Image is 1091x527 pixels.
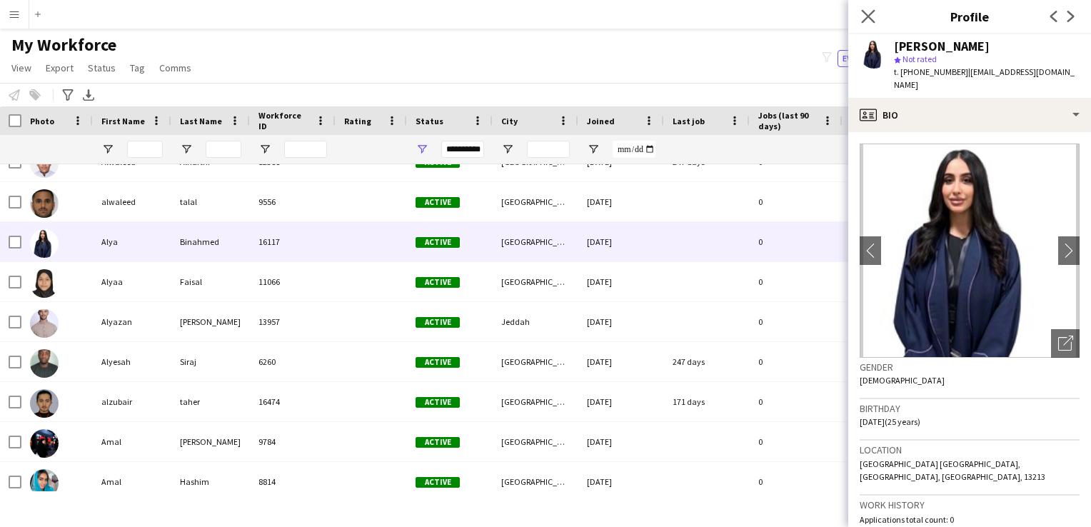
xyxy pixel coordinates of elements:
[82,59,121,77] a: Status
[6,59,37,77] a: View
[258,110,310,131] span: Workforce ID
[587,116,615,126] span: Joined
[154,59,197,77] a: Comms
[30,429,59,458] img: Amal Abbas
[30,389,59,418] img: alzubair taher
[750,262,843,301] div: 0
[93,302,171,341] div: Alyazan
[11,34,116,56] span: My Workforce
[416,197,460,208] span: Active
[758,110,817,131] span: Jobs (last 90 days)
[416,357,460,368] span: Active
[1051,329,1080,358] div: Open photos pop-in
[416,397,460,408] span: Active
[493,342,578,381] div: [GEOGRAPHIC_DATA]
[250,342,336,381] div: 6260
[838,50,909,67] button: Everyone6,198
[344,116,371,126] span: Rating
[206,141,241,158] input: Last Name Filter Input
[130,61,145,74] span: Tag
[40,59,79,77] a: Export
[80,86,97,104] app-action-btn: Export XLSX
[171,462,250,501] div: Hashim
[860,498,1080,511] h3: Work history
[578,422,664,461] div: [DATE]
[578,262,664,301] div: [DATE]
[860,402,1080,415] h3: Birthday
[93,462,171,501] div: Amal
[93,222,171,261] div: Alya
[159,61,191,74] span: Comms
[894,66,1075,90] span: | [EMAIL_ADDRESS][DOMAIN_NAME]
[171,302,250,341] div: [PERSON_NAME]
[664,342,750,381] div: 247 days
[860,375,945,386] span: [DEMOGRAPHIC_DATA]
[416,277,460,288] span: Active
[673,116,705,126] span: Last job
[101,116,145,126] span: First Name
[171,182,250,221] div: talal
[848,7,1091,26] h3: Profile
[93,262,171,301] div: Alyaa
[848,98,1091,132] div: Bio
[250,222,336,261] div: 16117
[250,182,336,221] div: 9556
[613,141,655,158] input: Joined Filter Input
[250,302,336,341] div: 13957
[416,437,460,448] span: Active
[416,116,443,126] span: Status
[258,143,271,156] button: Open Filter Menu
[30,116,54,126] span: Photo
[250,462,336,501] div: 8814
[493,262,578,301] div: [GEOGRAPHIC_DATA]
[30,269,59,298] img: Alyaa Faisal
[578,342,664,381] div: [DATE]
[493,382,578,421] div: [GEOGRAPHIC_DATA]
[860,514,1080,525] p: Applications total count: 0
[93,422,171,461] div: Amal
[501,116,518,126] span: City
[30,349,59,378] img: Alyesah Siraj
[578,462,664,501] div: [DATE]
[894,66,968,77] span: t. [PHONE_NUMBER]
[250,262,336,301] div: 11066
[171,222,250,261] div: Binahmed
[894,40,990,53] div: [PERSON_NAME]
[750,182,843,221] div: 0
[527,141,570,158] input: City Filter Input
[416,143,428,156] button: Open Filter Menu
[93,382,171,421] div: alzubair
[180,143,193,156] button: Open Filter Menu
[30,149,59,178] img: Alwaleed Alharthi
[30,189,59,218] img: alwaleed talal
[88,61,116,74] span: Status
[860,443,1080,456] h3: Location
[180,116,222,126] span: Last Name
[124,59,151,77] a: Tag
[101,143,114,156] button: Open Filter Menu
[416,237,460,248] span: Active
[578,382,664,421] div: [DATE]
[250,382,336,421] div: 16474
[493,462,578,501] div: [GEOGRAPHIC_DATA]
[171,382,250,421] div: taher
[860,144,1080,358] img: Crew avatar or photo
[93,182,171,221] div: alwaleed
[493,222,578,261] div: [GEOGRAPHIC_DATA]
[30,309,59,338] img: Alyazan Mazen
[578,182,664,221] div: [DATE]
[416,317,460,328] span: Active
[46,61,74,74] span: Export
[750,382,843,421] div: 0
[284,141,327,158] input: Workforce ID Filter Input
[30,469,59,498] img: Amal Hashim
[11,61,31,74] span: View
[93,342,171,381] div: Alyesah
[127,141,163,158] input: First Name Filter Input
[903,54,937,64] span: Not rated
[416,477,460,488] span: Active
[750,422,843,461] div: 0
[171,422,250,461] div: [PERSON_NAME]
[860,416,920,427] span: [DATE] (25 years)
[750,342,843,381] div: 0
